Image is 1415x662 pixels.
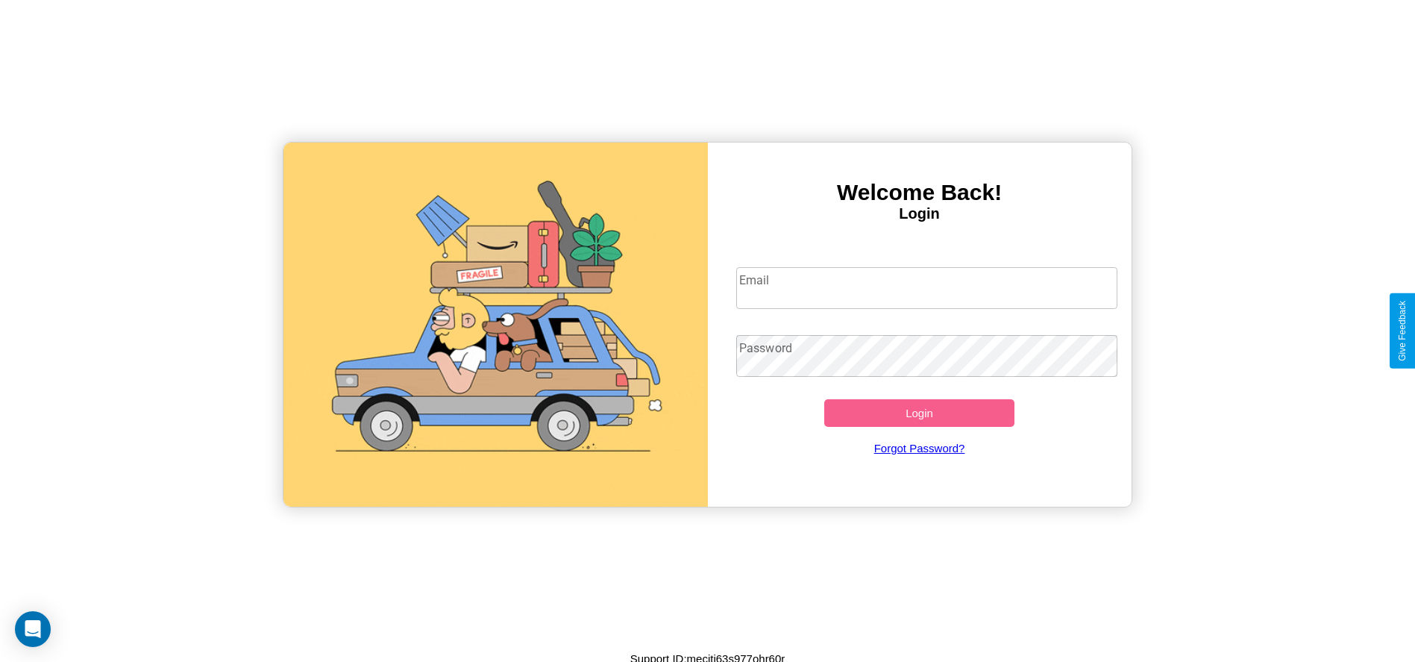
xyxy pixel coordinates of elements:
[708,180,1132,205] h3: Welcome Back!
[708,205,1132,222] h4: Login
[15,611,51,647] div: Open Intercom Messenger
[283,143,707,507] img: gif
[824,399,1015,427] button: Login
[1397,301,1408,361] div: Give Feedback
[729,427,1110,469] a: Forgot Password?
